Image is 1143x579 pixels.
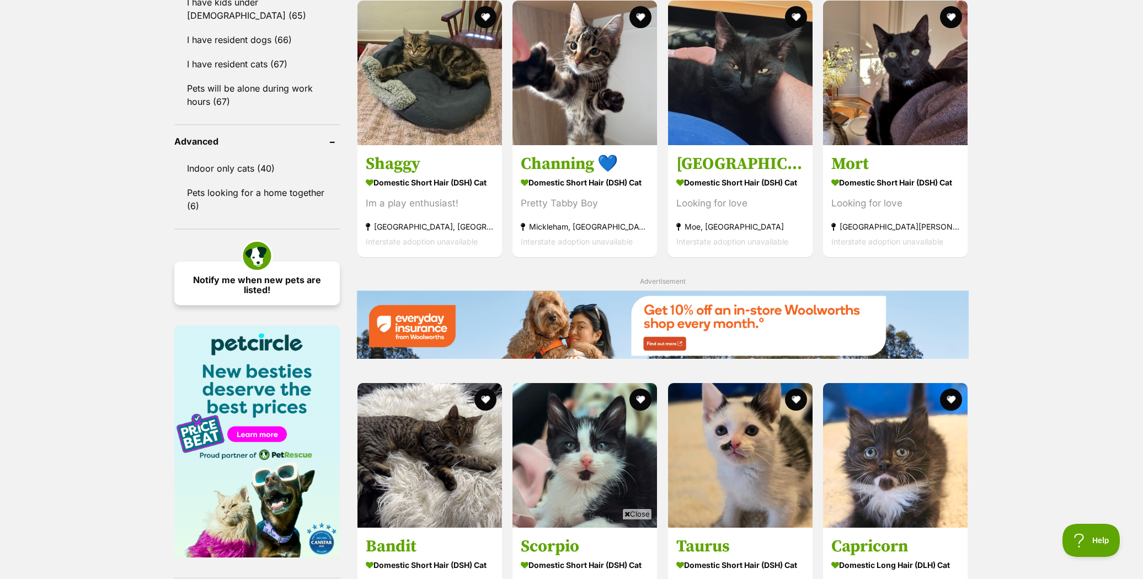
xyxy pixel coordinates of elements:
span: Interstate adoption unavailable [676,237,788,246]
span: Close [622,508,652,519]
img: Bandit - Domestic Short Hair (DSH) Cat [357,383,502,528]
button: favourite [940,389,962,411]
h3: Capricorn [831,536,959,557]
iframe: Advertisement [371,524,772,573]
strong: Mickleham, [GEOGRAPHIC_DATA] [521,219,649,234]
div: Looking for love [676,196,804,211]
a: Channing 💙 Domestic Short Hair (DSH) Cat Pretty Tabby Boy Mickleham, [GEOGRAPHIC_DATA] Interstate... [512,145,657,257]
strong: Domestic Short Hair (DSH) Cat [366,174,494,190]
a: Pets will be alone during work hours (67) [174,77,340,113]
button: favourite [630,389,652,411]
span: Interstate adoption unavailable [831,237,943,246]
strong: [GEOGRAPHIC_DATA], [GEOGRAPHIC_DATA] [366,219,494,234]
a: I have resident dogs (66) [174,28,340,51]
img: Salem - Domestic Short Hair (DSH) Cat [668,1,813,145]
h3: Mort [831,153,959,174]
strong: [GEOGRAPHIC_DATA][PERSON_NAME][GEOGRAPHIC_DATA] [831,219,959,234]
button: favourite [940,6,962,28]
iframe: Help Scout Beacon - Open [1062,524,1121,557]
button: favourite [630,6,652,28]
img: Mort - Domestic Short Hair (DSH) Cat [823,1,968,145]
a: I have resident cats (67) [174,52,340,76]
h3: [GEOGRAPHIC_DATA] [676,153,804,174]
img: Channing 💙 - Domestic Short Hair (DSH) Cat [512,1,657,145]
button: favourite [785,6,807,28]
h3: Shaggy [366,153,494,174]
a: Pets looking for a home together (6) [174,181,340,217]
img: Shaggy - Domestic Short Hair (DSH) Cat [357,1,502,145]
strong: Domestic Short Hair (DSH) Cat [831,174,959,190]
strong: Domestic Short Hair (DSH) Cat [521,174,649,190]
div: Pretty Tabby Boy [521,196,649,211]
img: Scorpio - Domestic Short Hair (DSH) Cat [512,383,657,528]
strong: Domestic Short Hair (DSH) Cat [676,557,804,573]
button: favourite [474,389,496,411]
span: Advertisement [640,277,686,285]
header: Advanced [174,136,340,146]
a: [GEOGRAPHIC_DATA] Domestic Short Hair (DSH) Cat Looking for love Moe, [GEOGRAPHIC_DATA] Interstat... [668,145,813,257]
img: Pet Circle promo banner [174,326,340,557]
strong: Moe, [GEOGRAPHIC_DATA] [676,219,804,234]
a: Mort Domestic Short Hair (DSH) Cat Looking for love [GEOGRAPHIC_DATA][PERSON_NAME][GEOGRAPHIC_DAT... [823,145,968,257]
a: Everyday Insurance promotional banner [356,290,969,360]
h3: Bandit [366,536,494,557]
div: Im a play enthusiast! [366,196,494,211]
h3: Taurus [676,536,804,557]
img: Everyday Insurance promotional banner [356,290,969,358]
div: Looking for love [831,196,959,211]
img: Taurus - Domestic Short Hair (DSH) Cat [668,383,813,528]
a: Notify me when new pets are listed! [174,262,340,305]
span: Interstate adoption unavailable [366,237,478,246]
a: Shaggy Domestic Short Hair (DSH) Cat Im a play enthusiast! [GEOGRAPHIC_DATA], [GEOGRAPHIC_DATA] I... [357,145,502,257]
button: favourite [785,389,807,411]
a: Indoor only cats (40) [174,157,340,180]
strong: Domestic Short Hair (DSH) Cat [676,174,804,190]
img: Capricorn - Domestic Long Hair (DLH) Cat [823,383,968,528]
span: Interstate adoption unavailable [521,237,633,246]
strong: Domestic Short Hair (DSH) Cat [366,557,494,573]
strong: Domestic Long Hair (DLH) Cat [831,557,959,573]
button: favourite [474,6,496,28]
h3: Channing 💙 [521,153,649,174]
